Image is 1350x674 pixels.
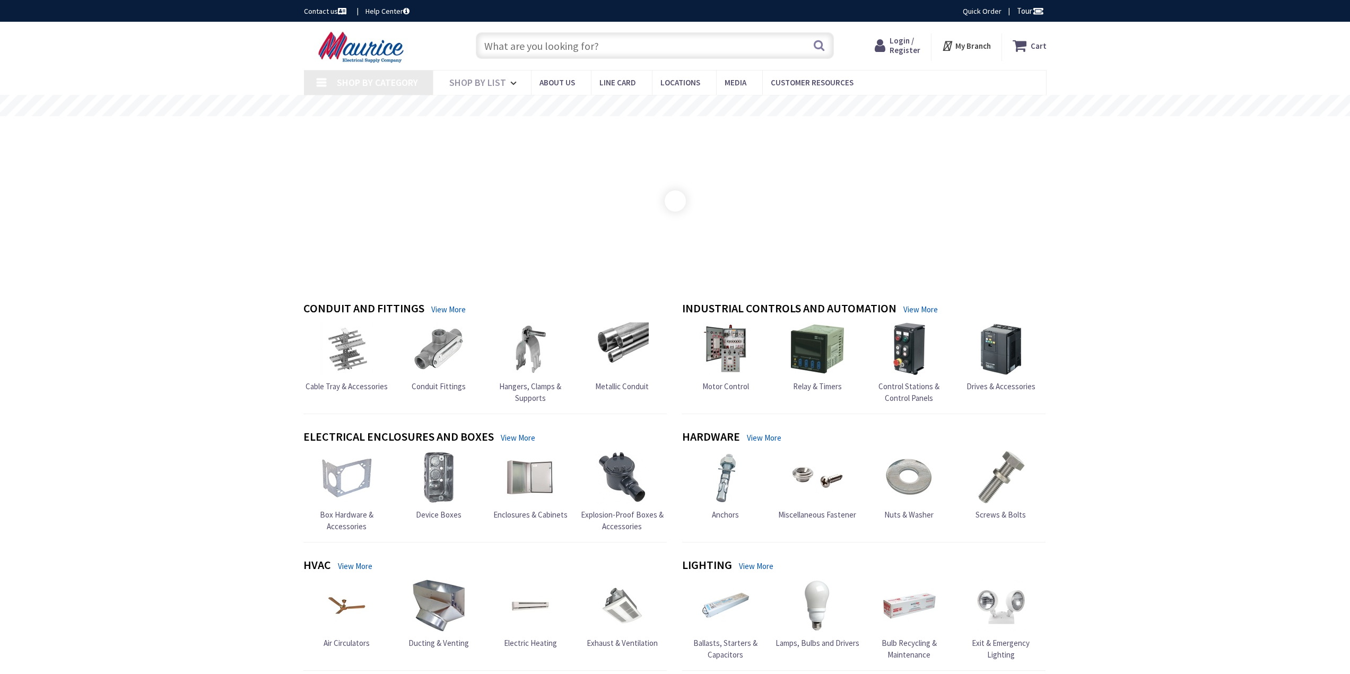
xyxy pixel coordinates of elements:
a: Help Center [365,6,410,16]
img: Control Stations & Control Panels [883,322,936,375]
a: Enclosures & Cabinets Enclosures & Cabinets [493,451,568,520]
h4: Industrial Controls and Automation [682,302,896,317]
strong: My Branch [955,41,991,51]
span: Cable Tray & Accessories [306,381,388,391]
a: View More [501,432,535,443]
img: Miscellaneous Fastener [791,451,844,504]
span: Line Card [599,77,636,87]
img: Bulb Recycling & Maintenance [883,579,936,632]
a: Exhaust & Ventilation Exhaust & Ventilation [587,579,658,649]
a: Relay & Timers Relay & Timers [791,322,844,392]
img: Air Circulators [320,579,373,632]
span: Login / Register [890,36,920,55]
img: Exit & Emergency Lighting [974,579,1027,632]
a: Conduit Fittings Conduit Fittings [412,322,466,392]
span: Lamps, Bulbs and Drivers [776,638,859,648]
h4: HVAC [303,558,331,574]
a: Ducting & Venting Ducting & Venting [408,579,469,649]
span: Bulb Recycling & Maintenance [882,638,937,659]
img: Drives & Accessories [974,322,1027,375]
img: Electric Heating [504,579,557,632]
a: Bulb Recycling & Maintenance Bulb Recycling & Maintenance [866,579,953,660]
img: Conduit Fittings [412,322,465,375]
img: Ducting & Venting [412,579,465,632]
img: Exhaust & Ventilation [596,579,649,632]
a: Miscellaneous Fastener Miscellaneous Fastener [778,451,856,520]
img: Ballasts, Starters & Capacitors [699,579,752,632]
img: Relay & Timers [791,322,844,375]
img: Lamps, Bulbs and Drivers [791,579,844,632]
span: Enclosures & Cabinets [493,510,568,520]
a: Electric Heating Electric Heating [504,579,557,649]
span: Exit & Emergency Lighting [972,638,1030,659]
strong: Cart [1031,36,1047,55]
img: Motor Control [699,322,752,375]
h4: Hardware [682,430,740,445]
a: Cart [1013,36,1047,55]
img: Enclosures & Cabinets [504,451,557,504]
a: Login / Register [875,36,920,55]
span: Exhaust & Ventilation [587,638,658,648]
input: What are you looking for? [476,32,834,59]
a: View More [747,432,781,443]
span: Metallic Conduit [595,381,649,391]
a: Cable Tray & Accessories Cable Tray & Accessories [306,322,388,392]
span: Customer Resources [771,77,853,87]
span: Screws & Bolts [976,510,1026,520]
img: Explosion-Proof Boxes & Accessories [596,451,649,504]
span: Shop By List [449,76,506,89]
a: View More [431,304,466,315]
span: Device Boxes [416,510,461,520]
span: Drives & Accessories [966,381,1035,391]
span: Hangers, Clamps & Supports [499,381,561,402]
a: Anchors Anchors [699,451,752,520]
a: View More [903,304,938,315]
span: Ballasts, Starters & Capacitors [693,638,757,659]
h4: Electrical Enclosures and Boxes [303,430,494,445]
img: Box Hardware & Accessories [320,451,373,504]
span: Miscellaneous Fastener [778,510,856,520]
img: Maurice Electrical Supply Company [304,31,421,64]
img: Cable Tray & Accessories [320,322,373,375]
a: Hangers, Clamps & Supports Hangers, Clamps & Supports [487,322,574,404]
a: Device Boxes Device Boxes [412,451,465,520]
span: Box Hardware & Accessories [320,510,373,531]
a: View More [338,561,372,572]
img: Metallic Conduit [596,322,649,375]
img: Screws & Bolts [974,451,1027,504]
a: Screws & Bolts Screws & Bolts [974,451,1027,520]
span: Anchors [712,510,739,520]
a: Box Hardware & Accessories Box Hardware & Accessories [303,451,390,532]
span: Tour [1017,6,1044,16]
span: Locations [660,77,700,87]
h4: Conduit and Fittings [303,302,424,317]
a: Nuts & Washer Nuts & Washer [883,451,936,520]
span: Motor Control [702,381,749,391]
span: Nuts & Washer [884,510,934,520]
img: Device Boxes [412,451,465,504]
a: View More [739,561,773,572]
a: Lamps, Bulbs and Drivers Lamps, Bulbs and Drivers [776,579,859,649]
span: Relay & Timers [793,381,842,391]
a: Ballasts, Starters & Capacitors Ballasts, Starters & Capacitors [682,579,769,660]
a: Quick Order [963,6,1001,16]
a: Motor Control Motor Control [699,322,752,392]
span: Control Stations & Control Panels [878,381,939,402]
span: Shop By Category [337,76,418,89]
div: My Branch [942,36,991,55]
a: Exit & Emergency Lighting Exit & Emergency Lighting [957,579,1044,660]
a: Air Circulators Air Circulators [320,579,373,649]
img: Nuts & Washer [883,451,936,504]
span: About us [539,77,575,87]
span: Conduit Fittings [412,381,466,391]
img: Anchors [699,451,752,504]
a: Control Stations & Control Panels Control Stations & Control Panels [866,322,953,404]
span: Air Circulators [324,638,370,648]
rs-layer: Free Same Day Pickup at 15 Locations [579,100,773,112]
span: Explosion-Proof Boxes & Accessories [581,510,664,531]
a: Drives & Accessories Drives & Accessories [966,322,1035,392]
span: Ducting & Venting [408,638,469,648]
a: Contact us [304,6,349,16]
img: Hangers, Clamps & Supports [504,322,557,375]
a: Explosion-Proof Boxes & Accessories Explosion-Proof Boxes & Accessories [579,451,666,532]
